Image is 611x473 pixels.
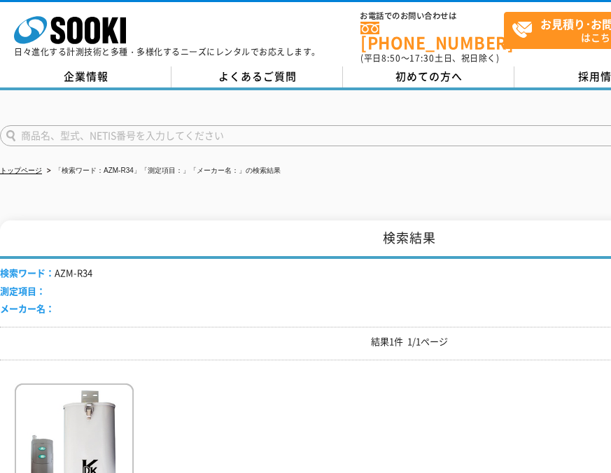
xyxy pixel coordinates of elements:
[171,66,343,87] a: よくあるご質問
[360,12,504,20] span: お電話でのお問い合わせは
[381,52,401,64] span: 8:50
[343,66,514,87] a: 初めての方へ
[409,52,435,64] span: 17:30
[360,52,499,64] span: (平日 ～ 土日、祝日除く)
[360,22,504,50] a: [PHONE_NUMBER]
[14,48,321,56] p: 日々進化する計測技術と多種・多様化するニーズにレンタルでお応えします。
[395,69,463,84] span: 初めての方へ
[44,164,281,178] li: 「検索ワード：AZM-R34」「測定項目：」「メーカー名：」の検索結果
